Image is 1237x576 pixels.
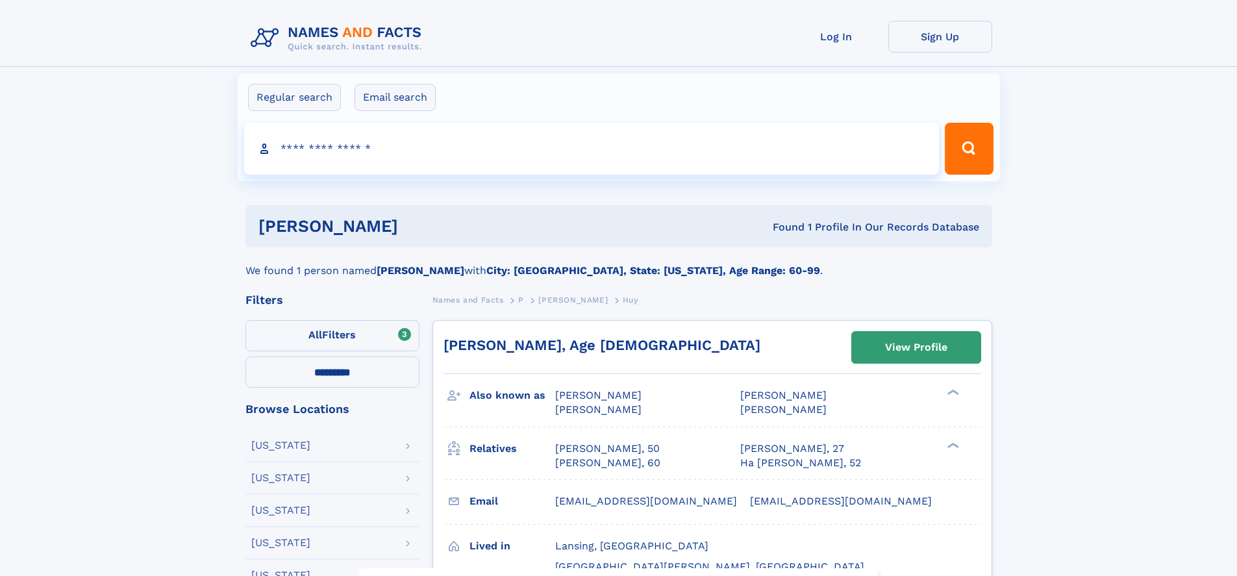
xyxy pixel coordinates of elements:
[555,540,708,552] span: Lansing, [GEOGRAPHIC_DATA]
[555,495,737,507] span: [EMAIL_ADDRESS][DOMAIN_NAME]
[518,295,524,305] span: P
[885,332,947,362] div: View Profile
[538,292,608,308] a: [PERSON_NAME]
[444,337,760,353] a: [PERSON_NAME], Age [DEMOGRAPHIC_DATA]
[555,389,642,401] span: [PERSON_NAME]
[852,332,981,363] a: View Profile
[251,440,310,451] div: [US_STATE]
[245,320,419,351] label: Filters
[740,403,827,416] span: [PERSON_NAME]
[555,560,864,573] span: [GEOGRAPHIC_DATA][PERSON_NAME], [GEOGRAPHIC_DATA]
[555,456,660,470] a: [PERSON_NAME], 60
[740,442,844,456] a: [PERSON_NAME], 27
[750,495,932,507] span: [EMAIL_ADDRESS][DOMAIN_NAME]
[944,441,960,449] div: ❯
[740,456,861,470] a: Ha [PERSON_NAME], 52
[251,505,310,516] div: [US_STATE]
[244,123,940,175] input: search input
[355,84,436,111] label: Email search
[784,21,888,53] a: Log In
[740,389,827,401] span: [PERSON_NAME]
[555,403,642,416] span: [PERSON_NAME]
[245,247,992,279] div: We found 1 person named with .
[308,329,322,341] span: All
[888,21,992,53] a: Sign Up
[377,264,464,277] b: [PERSON_NAME]
[486,264,820,277] b: City: [GEOGRAPHIC_DATA], State: [US_STATE], Age Range: 60-99
[555,442,660,456] a: [PERSON_NAME], 50
[469,384,555,407] h3: Also known as
[518,292,524,308] a: P
[258,218,586,234] h1: [PERSON_NAME]
[944,388,960,397] div: ❯
[245,21,432,56] img: Logo Names and Facts
[585,220,979,234] div: Found 1 Profile In Our Records Database
[469,490,555,512] h3: Email
[251,538,310,548] div: [US_STATE]
[469,438,555,460] h3: Relatives
[251,473,310,483] div: [US_STATE]
[432,292,504,308] a: Names and Facts
[538,295,608,305] span: [PERSON_NAME]
[248,84,341,111] label: Regular search
[245,403,419,415] div: Browse Locations
[469,535,555,557] h3: Lived in
[623,295,638,305] span: Huy
[945,123,993,175] button: Search Button
[245,294,419,306] div: Filters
